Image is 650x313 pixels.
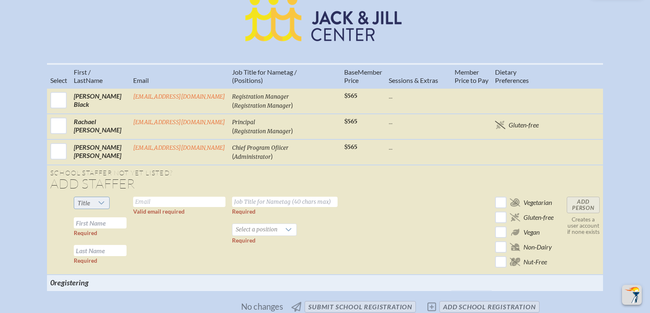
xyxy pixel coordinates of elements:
[271,152,273,160] span: )
[291,101,293,109] span: )
[229,64,341,88] th: Job Title for Nametag / (Positions)
[622,285,642,305] button: Scroll Top
[232,127,234,134] span: (
[47,275,130,290] th: 0
[232,208,256,215] label: Required
[344,68,358,76] span: Base
[74,197,94,209] span: Title
[232,197,338,207] input: Job Title for Nametag (40 chars max)
[232,119,255,126] span: Principal
[70,114,130,139] td: Rachael [PERSON_NAME]
[50,76,67,84] span: Select
[234,102,291,109] span: Registration Manager
[523,198,552,207] span: Vegetarian
[232,237,256,244] label: Required
[389,118,448,126] p: ...
[130,64,229,88] th: Email
[234,128,291,135] span: Registration Manager
[74,230,97,236] label: Required
[133,119,225,126] a: [EMAIL_ADDRESS][DOMAIN_NAME]
[74,76,86,84] span: Last
[133,144,225,151] a: [EMAIL_ADDRESS][DOMAIN_NAME]
[451,64,492,88] th: Member Price to Pay
[133,197,225,207] input: Email
[74,217,127,228] input: First Name
[232,101,234,109] span: (
[74,257,97,264] label: Required
[523,228,540,236] span: Vegan
[232,152,234,160] span: (
[344,92,357,99] span: $565
[232,224,281,235] span: Select a position
[344,76,359,84] span: Price
[232,93,289,100] span: Registration Manager
[624,287,640,303] img: To the top
[70,64,130,88] th: Name
[77,199,90,207] span: Title
[389,143,448,151] p: ...
[133,93,225,100] a: [EMAIL_ADDRESS][DOMAIN_NAME]
[232,144,289,151] span: Chief Program Ofiicer
[70,139,130,165] td: [PERSON_NAME] [PERSON_NAME]
[495,68,529,84] span: ary Preferences
[344,144,357,151] span: $565
[509,121,539,129] span: Gluten-free
[567,217,600,235] p: Creates a user account if none exists
[385,64,451,88] th: Sessions & Extras
[376,68,382,76] span: er
[70,88,130,114] td: [PERSON_NAME] Black
[389,92,448,100] p: ...
[523,258,547,266] span: Nut-Free
[74,245,127,256] input: Last Name
[234,153,271,160] span: Administrator
[492,64,557,88] th: Diet
[344,118,357,125] span: $565
[291,127,293,134] span: )
[133,208,185,215] label: Valid email required
[241,302,283,311] span: No changes
[54,278,89,287] span: registering
[523,213,554,221] span: Gluten-free
[74,68,91,76] span: First /
[523,243,552,251] span: Non-Dairy
[341,64,385,88] th: Memb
